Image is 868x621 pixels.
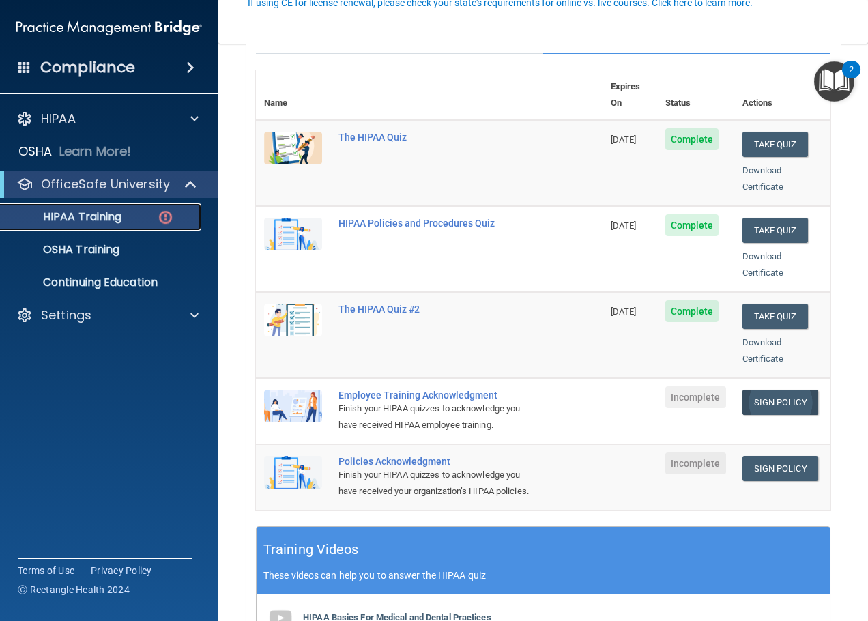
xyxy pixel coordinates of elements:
p: Continuing Education [9,276,195,289]
th: Name [256,70,330,120]
th: Expires On [603,70,657,120]
div: 2 [849,70,854,87]
button: Open Resource Center, 2 new notifications [814,61,854,102]
div: The HIPAA Quiz #2 [338,304,534,315]
img: danger-circle.6113f641.png [157,209,174,226]
p: OSHA Training [9,243,119,257]
a: Download Certificate [742,165,783,192]
th: Status [657,70,734,120]
p: HIPAA [41,111,76,127]
button: Take Quiz [742,304,808,329]
span: Complete [665,128,719,150]
p: OfficeSafe University [41,176,170,192]
img: PMB logo [16,14,202,42]
button: Take Quiz [742,218,808,243]
p: Learn More! [59,143,132,160]
a: Settings [16,307,199,323]
a: OfficeSafe University [16,176,198,192]
span: [DATE] [611,220,637,231]
span: [DATE] [611,306,637,317]
a: Terms of Use [18,564,74,577]
p: OSHA [18,143,53,160]
a: Download Certificate [742,251,783,278]
a: Sign Policy [742,390,818,415]
span: [DATE] [611,134,637,145]
div: Finish your HIPAA quizzes to acknowledge you have received your organization’s HIPAA policies. [338,467,534,500]
span: Complete [665,300,719,322]
p: Settings [41,307,91,323]
p: HIPAA Training [9,210,121,224]
span: Complete [665,214,719,236]
h5: Training Videos [263,538,359,562]
a: Download Certificate [742,337,783,364]
div: Finish your HIPAA quizzes to acknowledge you have received HIPAA employee training. [338,401,534,433]
span: Ⓒ Rectangle Health 2024 [18,583,130,596]
span: Incomplete [665,452,726,474]
th: Actions [734,70,830,120]
h4: Compliance [40,58,135,77]
div: HIPAA Policies and Procedures Quiz [338,218,534,229]
div: Policies Acknowledgment [338,456,534,467]
p: These videos can help you to answer the HIPAA quiz [263,570,823,581]
a: Privacy Policy [91,564,152,577]
button: Take Quiz [742,132,808,157]
a: HIPAA [16,111,199,127]
a: Sign Policy [742,456,818,481]
span: Incomplete [665,386,726,408]
div: Employee Training Acknowledgment [338,390,534,401]
div: The HIPAA Quiz [338,132,534,143]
